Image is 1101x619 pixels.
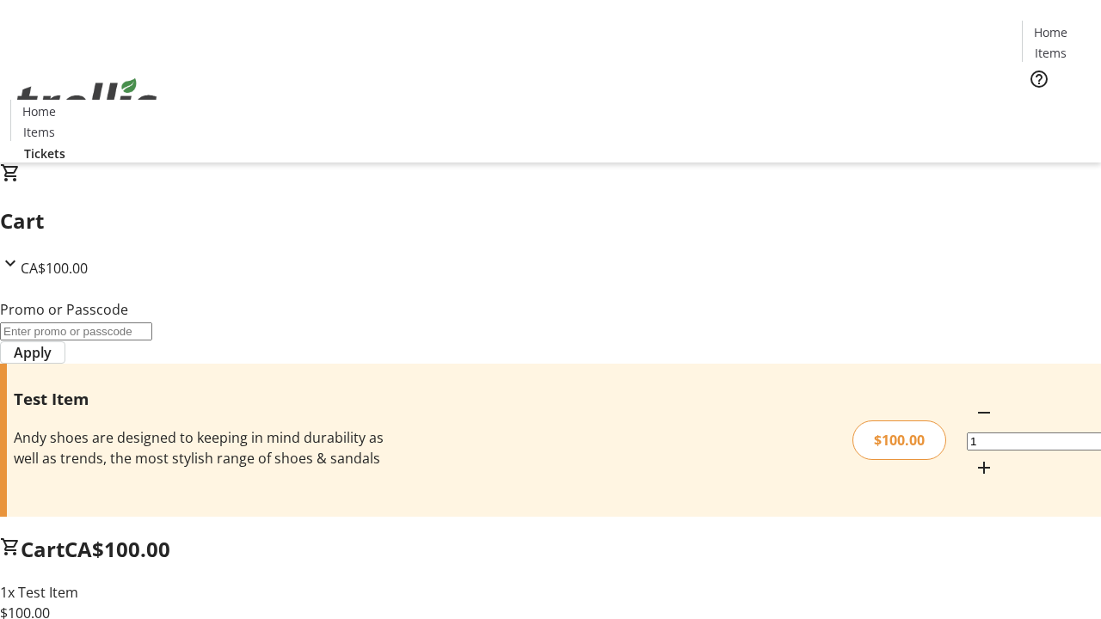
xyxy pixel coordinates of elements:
[1035,44,1067,62] span: Items
[1022,100,1091,118] a: Tickets
[10,59,163,145] img: Orient E2E Organization vt8qAQIrmI's Logo
[1034,23,1067,41] span: Home
[1036,100,1077,118] span: Tickets
[1023,23,1078,41] a: Home
[852,420,946,460] div: $100.00
[11,102,66,120] a: Home
[1023,44,1078,62] a: Items
[23,123,55,141] span: Items
[21,259,88,278] span: CA$100.00
[14,427,390,469] div: Andy shoes are designed to keeping in mind durability as well as trends, the most stylish range o...
[22,102,56,120] span: Home
[14,387,390,411] h3: Test Item
[65,535,170,563] span: CA$100.00
[967,450,1001,485] button: Increment by one
[967,395,1001,430] button: Decrement by one
[11,123,66,141] a: Items
[10,144,79,162] a: Tickets
[14,342,52,363] span: Apply
[1022,62,1056,96] button: Help
[24,144,65,162] span: Tickets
